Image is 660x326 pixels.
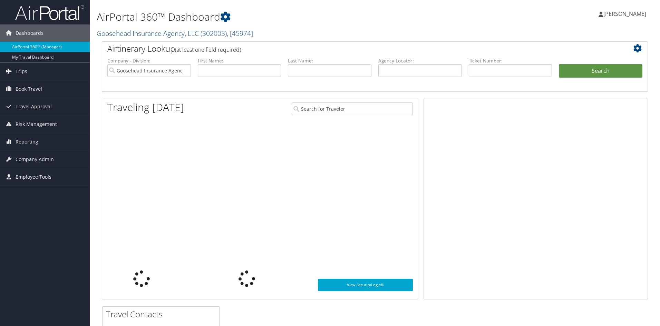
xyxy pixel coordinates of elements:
[107,57,191,64] label: Company - Division:
[198,57,281,64] label: First Name:
[175,46,241,53] span: (at least one field required)
[16,151,54,168] span: Company Admin
[469,57,552,64] label: Ticket Number:
[97,10,468,24] h1: AirPortal 360™ Dashboard
[16,80,42,98] span: Book Travel
[318,279,413,291] a: View SecurityLogic®
[292,102,413,115] input: Search for Traveler
[107,100,184,115] h1: Traveling [DATE]
[378,57,462,64] label: Agency Locator:
[599,3,653,24] a: [PERSON_NAME]
[559,64,642,78] button: Search
[603,10,646,18] span: [PERSON_NAME]
[227,29,253,38] span: , [ 45974 ]
[15,4,84,21] img: airportal-logo.png
[16,133,38,150] span: Reporting
[16,168,51,186] span: Employee Tools
[107,43,597,55] h2: Airtinerary Lookup
[16,98,52,115] span: Travel Approval
[97,29,253,38] a: Goosehead Insurance Agency, LLC
[16,63,27,80] span: Trips
[16,24,43,42] span: Dashboards
[288,57,371,64] label: Last Name:
[106,308,219,320] h2: Travel Contacts
[16,116,57,133] span: Risk Management
[201,29,227,38] span: ( 302003 )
